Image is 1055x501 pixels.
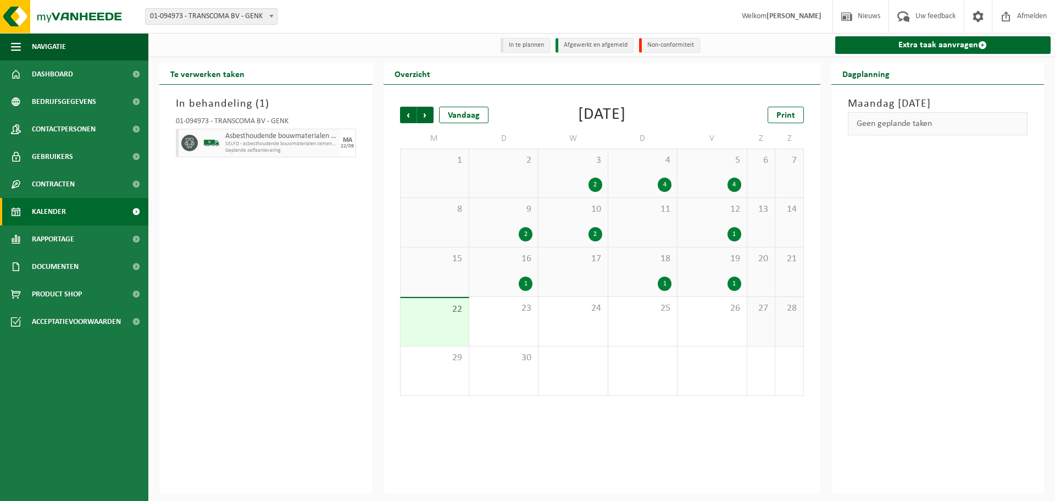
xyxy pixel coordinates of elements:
[835,36,1051,54] a: Extra taak aanvragen
[775,129,803,148] td: Z
[753,155,769,167] span: 6
[728,227,741,241] div: 1
[683,253,741,265] span: 19
[683,302,741,315] span: 26
[781,302,797,315] span: 28
[781,203,797,216] span: 14
[32,170,75,198] span: Contracten
[32,143,73,170] span: Gebruikers
[32,33,66,60] span: Navigatie
[753,203,769,216] span: 13
[406,253,463,265] span: 15
[683,155,741,167] span: 5
[32,60,73,88] span: Dashboard
[406,203,463,216] span: 8
[406,304,463,316] span: 22
[753,253,769,265] span: 20
[544,253,602,265] span: 17
[678,129,747,148] td: V
[658,178,671,192] div: 4
[519,227,532,241] div: 2
[614,155,671,167] span: 4
[203,135,220,151] img: BL-SO-LV
[400,129,469,148] td: M
[417,107,434,123] span: Volgende
[341,144,354,149] div: 22/09
[614,203,671,216] span: 11
[767,12,821,20] strong: [PERSON_NAME]
[384,63,441,84] h2: Overzicht
[544,302,602,315] span: 24
[776,111,795,120] span: Print
[683,203,741,216] span: 12
[32,115,96,143] span: Contactpersonen
[614,302,671,315] span: 25
[439,107,488,123] div: Vandaag
[225,141,337,147] span: SELFD - asbesthoudende bouwmaterialen cementgebonden (HGB)
[475,352,532,364] span: 30
[32,198,66,225] span: Kalender
[32,88,96,115] span: Bedrijfsgegevens
[728,178,741,192] div: 4
[831,63,901,84] h2: Dagplanning
[225,132,337,141] span: Asbesthoudende bouwmaterialen cementgebonden (hechtgebonden)
[658,277,671,291] div: 1
[32,308,121,335] span: Acceptatievoorwaarden
[400,107,417,123] span: Vorige
[848,96,1028,112] h3: Maandag [DATE]
[556,38,634,53] li: Afgewerkt en afgemeld
[176,118,356,129] div: 01-094973 - TRANSCOMA BV - GENK
[343,137,352,144] div: MA
[519,277,532,291] div: 1
[475,253,532,265] span: 16
[176,96,356,112] h3: In behandeling ( )
[475,203,532,216] span: 9
[475,302,532,315] span: 23
[145,8,277,25] span: 01-094973 - TRANSCOMA BV - GENK
[578,107,626,123] div: [DATE]
[588,227,602,241] div: 2
[406,352,463,364] span: 29
[538,129,608,148] td: W
[768,107,804,123] a: Print
[259,98,265,109] span: 1
[753,302,769,315] span: 27
[469,129,538,148] td: D
[475,155,532,167] span: 2
[848,112,1028,135] div: Geen geplande taken
[225,147,337,154] span: Geplande zelfaanlevering
[588,178,602,192] div: 2
[544,155,602,167] span: 3
[32,280,82,308] span: Product Shop
[544,203,602,216] span: 10
[728,277,741,291] div: 1
[406,155,463,167] span: 1
[146,9,277,24] span: 01-094973 - TRANSCOMA BV - GENK
[639,38,700,53] li: Non-conformiteit
[781,155,797,167] span: 7
[747,129,775,148] td: Z
[501,38,550,53] li: In te plannen
[608,129,678,148] td: D
[32,253,79,280] span: Documenten
[159,63,256,84] h2: Te verwerken taken
[32,225,74,253] span: Rapportage
[781,253,797,265] span: 21
[614,253,671,265] span: 18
